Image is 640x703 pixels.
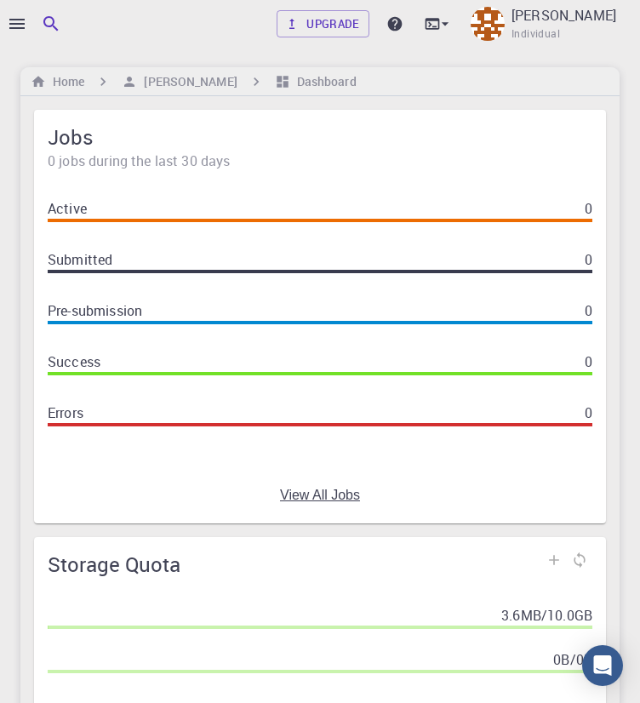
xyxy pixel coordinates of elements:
[48,249,112,270] p: Submitted
[585,249,592,270] p: 0
[585,198,592,219] p: 0
[585,403,592,423] p: 0
[585,351,592,372] p: 0
[511,5,616,26] p: [PERSON_NAME]
[553,649,592,670] p: 0B / 0B
[471,7,505,41] img: Brian Burcham
[585,300,592,321] p: 0
[46,72,84,91] h6: Home
[48,551,541,578] span: Storage Quota
[511,26,560,43] span: Individual
[48,351,100,372] p: Success
[277,10,369,37] a: Upgrade
[501,605,592,626] p: 3.6MB / 10.0GB
[27,72,360,91] nav: breadcrumb
[290,72,357,91] h6: Dashboard
[48,123,592,151] span: Jobs
[137,72,237,91] h6: [PERSON_NAME]
[280,488,360,503] a: View All Jobs
[48,403,83,423] p: Errors
[34,12,95,27] span: Support
[48,198,87,219] p: Active
[48,151,592,171] span: 0 jobs during the last 30 days
[582,645,623,686] div: Open Intercom Messenger
[48,300,142,321] p: Pre-submission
